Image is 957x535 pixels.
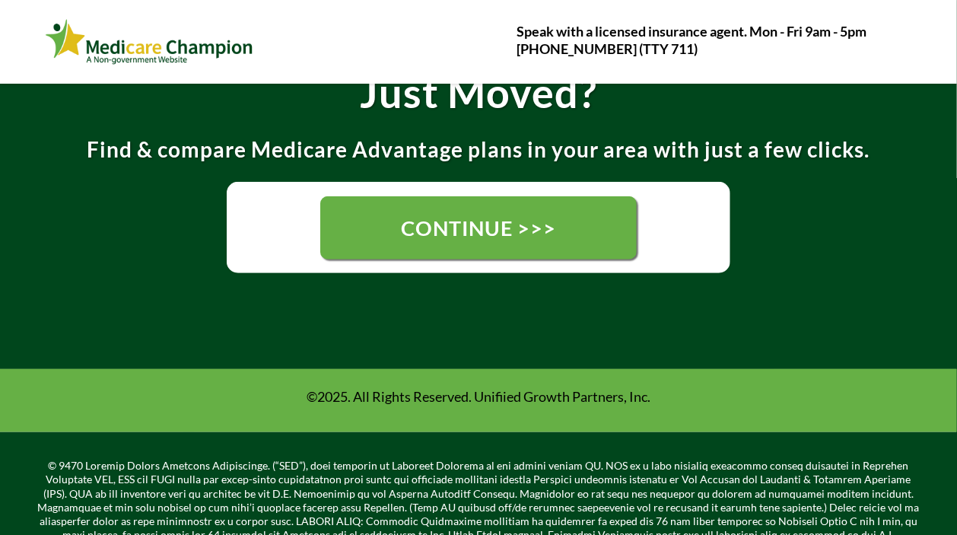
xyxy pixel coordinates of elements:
[517,23,866,40] strong: Speak with a licensed insurance agent. Mon - Fri 9am - 5pm
[320,196,637,260] a: CONTINUE >>>
[49,388,908,406] p: ©2025. All Rights Reserved. Unifiied Growth Partners, Inc.
[401,215,556,240] span: CONTINUE >>>
[517,40,698,57] strong: [PHONE_NUMBER] (TTY 711)
[45,16,254,68] img: Webinar
[87,136,870,162] strong: Find & compare Medicare Advantage plans in your area with just a few clicks.
[360,68,597,117] strong: Just Moved?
